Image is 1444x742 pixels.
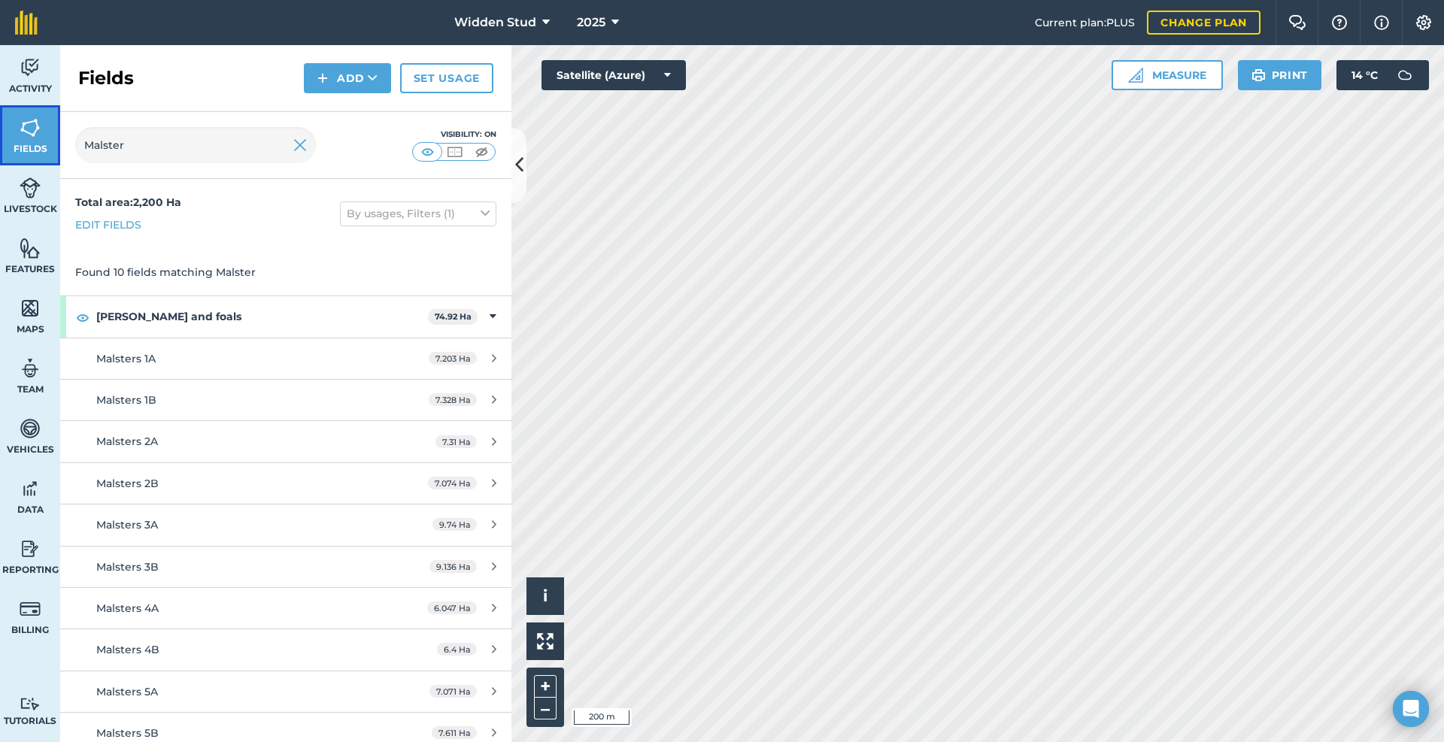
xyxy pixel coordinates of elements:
[60,463,511,504] a: Malsters 2B7.074 Ha
[526,577,564,615] button: i
[429,685,477,698] span: 7.071 Ha
[96,296,428,337] strong: [PERSON_NAME] and foals
[1251,66,1266,84] img: svg+xml;base64,PHN2ZyB4bWxucz0iaHR0cDovL3d3dy53My5vcmcvMjAwMC9zdmciIHdpZHRoPSIxOSIgaGVpZ2h0PSIyNC...
[1147,11,1260,35] a: Change plan
[1374,14,1389,32] img: svg+xml;base64,PHN2ZyB4bWxucz0iaHR0cDovL3d3dy53My5vcmcvMjAwMC9zdmciIHdpZHRoPSIxNyIgaGVpZ2h0PSIxNy...
[543,586,548,605] span: i
[534,675,557,698] button: +
[304,63,391,93] button: Add
[20,357,41,380] img: svg+xml;base64,PD94bWwgdmVyc2lvbj0iMS4wIiBlbmNvZGluZz0idXRmLTgiPz4KPCEtLSBHZW5lcmF0b3I6IEFkb2JlIE...
[96,726,159,740] span: Malsters 5B
[60,629,511,670] a: Malsters 4B6.4 Ha
[435,311,472,322] strong: 74.92 Ha
[60,421,511,462] a: Malsters 2A7.31 Ha
[429,352,477,365] span: 7.203 Ha
[1238,60,1322,90] button: Print
[317,69,328,87] img: svg+xml;base64,PHN2ZyB4bWxucz0iaHR0cDovL3d3dy53My5vcmcvMjAwMC9zdmciIHdpZHRoPSIxNCIgaGVpZ2h0PSIyNC...
[1128,68,1143,83] img: Ruler icon
[1330,15,1348,30] img: A question mark icon
[427,601,477,614] span: 6.047 Ha
[96,685,158,698] span: Malsters 5A
[60,504,511,545] a: Malsters 3A9.74 Ha
[20,598,41,620] img: svg+xml;base64,PD94bWwgdmVyc2lvbj0iMS4wIiBlbmNvZGluZz0idXRmLTgiPz4KPCEtLSBHZW5lcmF0b3I6IEFkb2JlIE...
[1035,14,1135,31] span: Current plan : PLUS
[432,518,477,531] span: 9.74 Ha
[541,60,686,90] button: Satellite (Azure)
[293,136,307,154] img: svg+xml;base64,PHN2ZyB4bWxucz0iaHR0cDovL3d3dy53My5vcmcvMjAwMC9zdmciIHdpZHRoPSIyMiIgaGVpZ2h0PSIzMC...
[534,698,557,719] button: –
[60,588,511,628] a: Malsters 4A6.047 Ha
[60,296,511,337] div: [PERSON_NAME] and foals74.92 Ha
[1288,15,1306,30] img: Two speech bubbles overlapping with the left bubble in the forefront
[96,643,159,656] span: Malsters 4B
[428,477,477,489] span: 7.074 Ha
[96,601,159,615] span: Malsters 4A
[20,56,41,79] img: svg+xml;base64,PD94bWwgdmVyc2lvbj0iMS4wIiBlbmNvZGluZz0idXRmLTgiPz4KPCEtLSBHZW5lcmF0b3I6IEFkb2JlIE...
[445,144,464,159] img: svg+xml;base64,PHN2ZyB4bWxucz0iaHR0cDovL3d3dy53My5vcmcvMjAwMC9zdmciIHdpZHRoPSI1MCIgaGVpZ2h0PSI0MC...
[60,380,511,420] a: Malsters 1B7.328 Ha
[75,217,141,233] a: Edit fields
[1336,60,1429,90] button: 14 °C
[429,560,477,573] span: 9.136 Ha
[435,435,477,448] span: 7.31 Ha
[15,11,38,35] img: fieldmargin Logo
[429,393,477,406] span: 7.328 Ha
[454,14,536,32] span: Widden Stud
[20,237,41,259] img: svg+xml;base64,PHN2ZyB4bWxucz0iaHR0cDovL3d3dy53My5vcmcvMjAwMC9zdmciIHdpZHRoPSI1NiIgaGVpZ2h0PSI2MC...
[1351,60,1378,90] span: 14 ° C
[20,177,41,199] img: svg+xml;base64,PD94bWwgdmVyc2lvbj0iMS4wIiBlbmNvZGluZz0idXRmLTgiPz4KPCEtLSBHZW5lcmF0b3I6IEFkb2JlIE...
[96,560,159,574] span: Malsters 3B
[96,518,158,532] span: Malsters 3A
[60,338,511,379] a: Malsters 1A7.203 Ha
[96,477,159,490] span: Malsters 2B
[96,352,156,365] span: Malsters 1A
[472,144,491,159] img: svg+xml;base64,PHN2ZyB4bWxucz0iaHR0cDovL3d3dy53My5vcmcvMjAwMC9zdmciIHdpZHRoPSI1MCIgaGVpZ2h0PSI0MC...
[437,643,477,656] span: 6.4 Ha
[577,14,605,32] span: 2025
[418,144,437,159] img: svg+xml;base64,PHN2ZyB4bWxucz0iaHR0cDovL3d3dy53My5vcmcvMjAwMC9zdmciIHdpZHRoPSI1MCIgaGVpZ2h0PSI0MC...
[20,297,41,320] img: svg+xml;base64,PHN2ZyB4bWxucz0iaHR0cDovL3d3dy53My5vcmcvMjAwMC9zdmciIHdpZHRoPSI1NiIgaGVpZ2h0PSI2MC...
[20,117,41,139] img: svg+xml;base64,PHN2ZyB4bWxucz0iaHR0cDovL3d3dy53My5vcmcvMjAwMC9zdmciIHdpZHRoPSI1NiIgaGVpZ2h0PSI2MC...
[96,393,156,407] span: Malsters 1B
[60,547,511,587] a: Malsters 3B9.136 Ha
[1112,60,1223,90] button: Measure
[96,435,158,448] span: Malsters 2A
[1390,60,1420,90] img: svg+xml;base64,PD94bWwgdmVyc2lvbj0iMS4wIiBlbmNvZGluZz0idXRmLTgiPz4KPCEtLSBHZW5lcmF0b3I6IEFkb2JlIE...
[20,538,41,560] img: svg+xml;base64,PD94bWwgdmVyc2lvbj0iMS4wIiBlbmNvZGluZz0idXRmLTgiPz4KPCEtLSBHZW5lcmF0b3I6IEFkb2JlIE...
[75,127,316,163] input: Search
[75,195,181,209] strong: Total area : 2,200 Ha
[340,201,496,226] button: By usages, Filters (1)
[20,697,41,711] img: svg+xml;base64,PD94bWwgdmVyc2lvbj0iMS4wIiBlbmNvZGluZz0idXRmLTgiPz4KPCEtLSBHZW5lcmF0b3I6IEFkb2JlIE...
[60,249,511,295] div: Found 10 fields matching Malster
[20,477,41,500] img: svg+xml;base64,PD94bWwgdmVyc2lvbj0iMS4wIiBlbmNvZGluZz0idXRmLTgiPz4KPCEtLSBHZW5lcmF0b3I6IEFkb2JlIE...
[412,129,496,141] div: Visibility: On
[78,66,134,90] h2: Fields
[1415,15,1433,30] img: A cog icon
[432,726,477,739] span: 7.611 Ha
[1393,691,1429,727] div: Open Intercom Messenger
[537,633,554,650] img: Four arrows, one pointing top left, one top right, one bottom right and the last bottom left
[60,671,511,712] a: Malsters 5A7.071 Ha
[20,417,41,440] img: svg+xml;base64,PD94bWwgdmVyc2lvbj0iMS4wIiBlbmNvZGluZz0idXRmLTgiPz4KPCEtLSBHZW5lcmF0b3I6IEFkb2JlIE...
[76,308,89,326] img: svg+xml;base64,PHN2ZyB4bWxucz0iaHR0cDovL3d3dy53My5vcmcvMjAwMC9zdmciIHdpZHRoPSIxOCIgaGVpZ2h0PSIyNC...
[400,63,493,93] a: Set usage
